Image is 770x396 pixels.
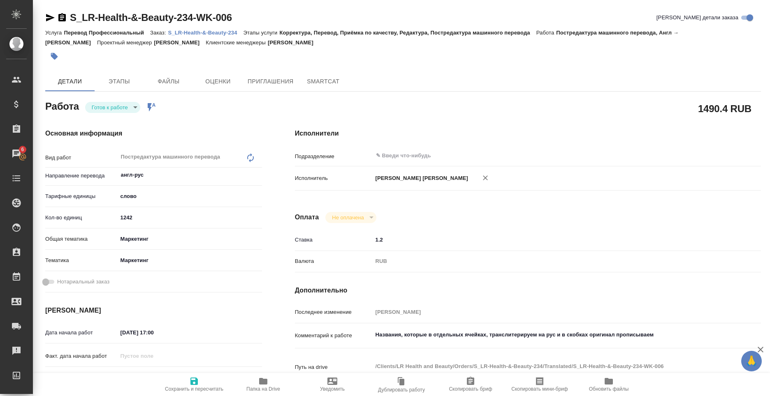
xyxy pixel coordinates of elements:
a: S_LR-Health-&-Beauty-234 [168,29,244,36]
h2: 1490.4 RUB [698,101,751,115]
div: Маркетинг [118,232,262,246]
textarea: Названия, которые в отдельных ячейках, транслитерируем на рус и в скобках оригинал прописываем [373,328,722,342]
div: RUB [373,254,722,268]
input: ✎ Введи что-нибудь [118,371,190,383]
button: Папка на Drive [229,373,298,396]
p: Услуга [45,30,64,36]
button: Дублировать работу [367,373,436,396]
button: Open [718,155,719,157]
h4: Дополнительно [295,285,761,295]
button: 🙏 [741,351,762,371]
button: Скопировать мини-бриф [505,373,574,396]
p: Подразделение [295,152,373,161]
a: 6 [2,143,31,164]
span: SmartCat [304,76,343,87]
p: Общая тематика [45,235,118,243]
textarea: /Clients/LR Health and Beauty/Orders/S_LR-Health-&-Beauty-234/Translated/S_LR-Health-&-Beauty-234... [373,359,722,373]
button: Сохранить и пересчитать [160,373,229,396]
p: Тарифные единицы [45,192,118,200]
button: Не оплачена [329,214,366,221]
button: Удалить исполнителя [476,169,494,187]
h2: Работа [45,98,79,113]
span: 6 [16,145,29,154]
button: Open [257,174,259,176]
span: Уведомить [320,386,345,392]
input: ✎ Введи что-нибудь [373,234,722,246]
p: Клиентские менеджеры [206,39,268,46]
span: 🙏 [744,352,758,370]
p: [PERSON_NAME] [154,39,206,46]
p: Путь на drive [295,363,373,371]
span: Скопировать мини-бриф [511,386,568,392]
a: S_LR-Health-&-Beauty-234-WK-006 [70,12,232,23]
span: Дублировать работу [378,387,425,393]
p: Валюта [295,257,373,265]
h4: Исполнители [295,129,761,138]
button: Обновить файлы [574,373,643,396]
span: Обновить файлы [589,386,629,392]
h4: Основная информация [45,129,262,138]
p: Тематика [45,256,118,265]
h4: Оплата [295,212,319,222]
span: Нотариальный заказ [57,278,109,286]
p: Работа [536,30,557,36]
p: Проектный менеджер [97,39,154,46]
p: S_LR-Health-&-Beauty-234 [168,30,244,36]
p: Факт. дата начала работ [45,352,118,360]
p: [PERSON_NAME] [268,39,320,46]
div: слово [118,189,262,203]
p: [PERSON_NAME] [PERSON_NAME] [373,174,468,182]
button: Скопировать ссылку [57,13,67,23]
input: Пустое поле [373,306,722,318]
span: Оценки [198,76,238,87]
p: Вид работ [45,154,118,162]
button: Уведомить [298,373,367,396]
p: Дата начала работ [45,329,118,337]
span: Приглашения [248,76,294,87]
span: Детали [50,76,90,87]
span: [PERSON_NAME] детали заказа [656,14,738,22]
button: Добавить тэг [45,47,63,65]
p: Комментарий к работе [295,332,373,340]
input: ✎ Введи что-нибудь [118,212,262,223]
p: Заказ: [150,30,168,36]
input: ✎ Введи что-нибудь [375,151,692,161]
p: Последнее изменение [295,308,373,316]
span: Файлы [149,76,188,87]
div: Готов к работе [325,212,376,223]
span: Сохранить и пересчитать [165,386,223,392]
span: Папка на Drive [246,386,280,392]
p: Исполнитель [295,174,373,182]
input: Пустое поле [118,350,190,362]
p: Корректура, Перевод, Приёмка по качеству, Редактура, Постредактура машинного перевода [279,30,536,36]
button: Скопировать бриф [436,373,505,396]
p: Перевод Профессиональный [64,30,150,36]
p: Ставка [295,236,373,244]
p: Кол-во единиц [45,214,118,222]
input: ✎ Введи что-нибудь [118,327,190,338]
span: Скопировать бриф [449,386,492,392]
button: Скопировать ссылку для ЯМессенджера [45,13,55,23]
h4: [PERSON_NAME] [45,306,262,315]
p: Направление перевода [45,172,118,180]
div: Готов к работе [85,102,140,113]
div: Маркетинг [118,253,262,267]
p: Этапы услуги [244,30,280,36]
button: Готов к работе [89,104,130,111]
span: Этапы [100,76,139,87]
